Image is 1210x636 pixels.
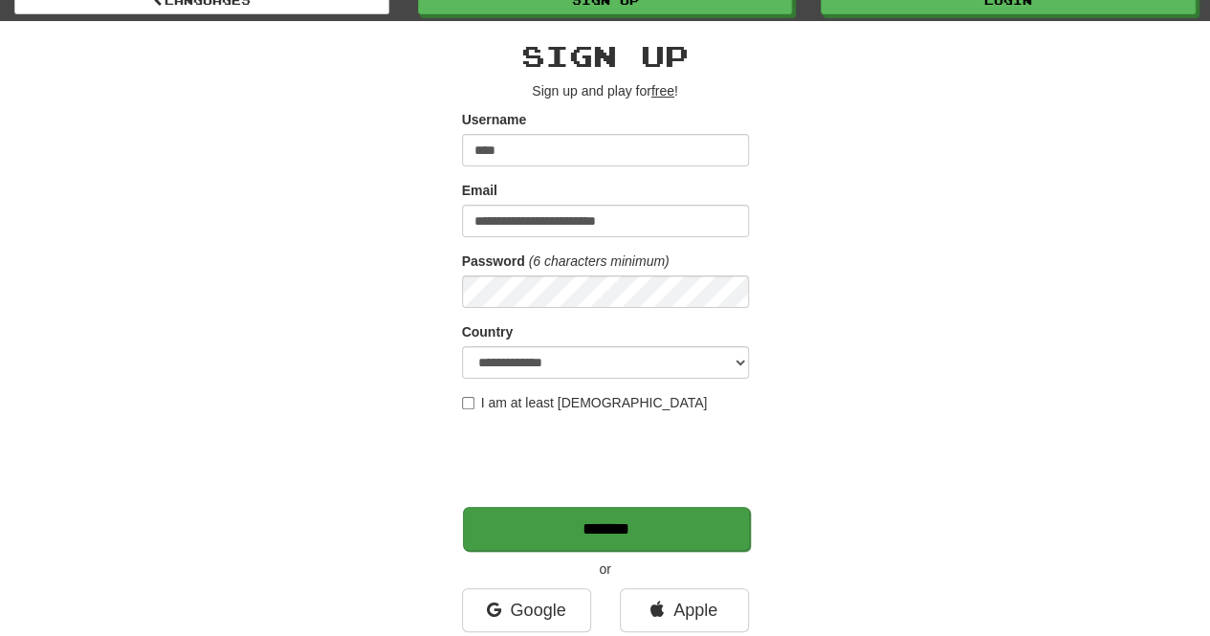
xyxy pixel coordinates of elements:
em: (6 characters minimum) [529,253,670,269]
label: Username [462,110,527,129]
label: Email [462,181,497,200]
p: or [462,559,749,579]
label: I am at least [DEMOGRAPHIC_DATA] [462,393,708,412]
u: free [651,83,674,99]
p: Sign up and play for ! [462,81,749,100]
a: Apple [620,588,749,632]
a: Google [462,588,591,632]
h2: Sign up [462,40,749,72]
label: Country [462,322,514,341]
label: Password [462,252,525,271]
input: I am at least [DEMOGRAPHIC_DATA] [462,397,474,409]
iframe: reCAPTCHA [462,422,753,496]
